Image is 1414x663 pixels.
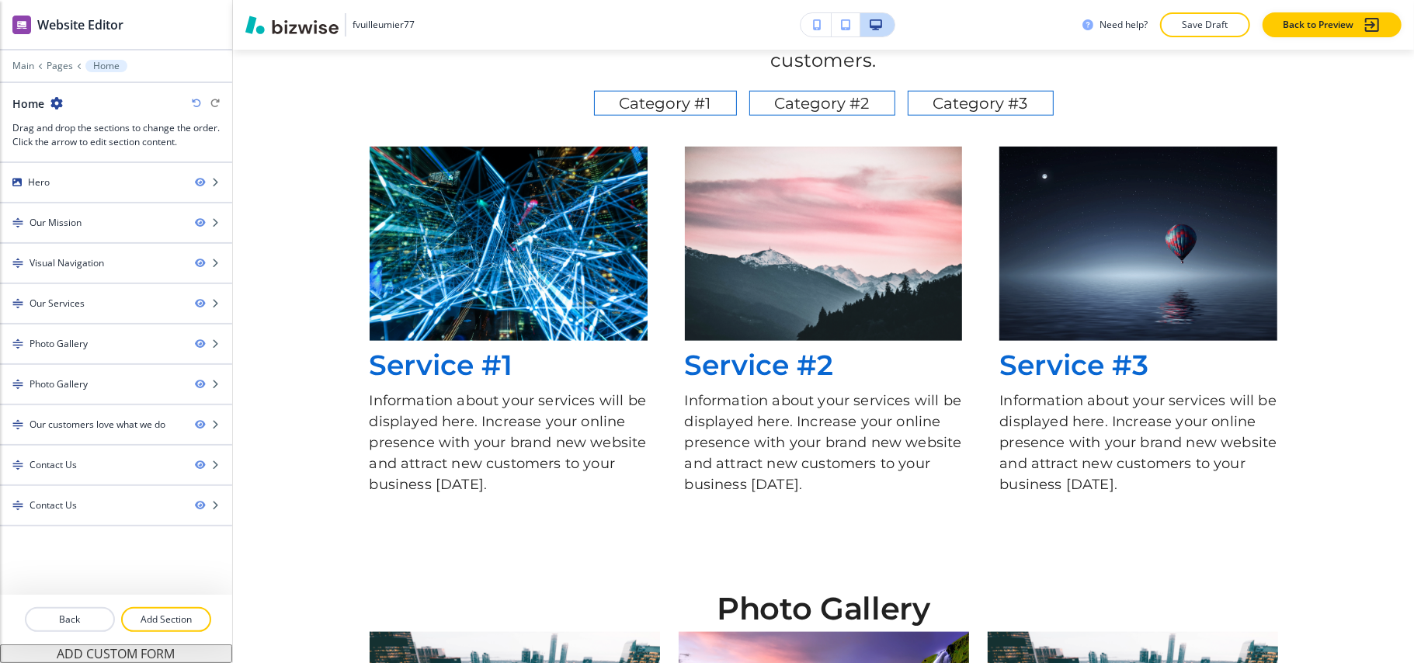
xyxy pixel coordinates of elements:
[12,500,23,511] img: Drag
[921,89,1041,117] span: Category #3
[12,16,31,34] img: editor icon
[763,89,882,117] span: Category #2
[353,18,415,32] h3: fvuilleumier77
[1263,12,1402,37] button: Back to Preview
[370,391,648,495] p: Information about your services will be displayed here. Increase your online presence with your b...
[12,460,23,470] img: Drag
[12,217,23,228] img: Drag
[999,350,1277,381] h3: Service #3
[123,613,210,627] p: Add Section
[85,60,127,72] button: Home
[30,256,104,270] div: Visual Navigation
[999,147,1277,341] img: Service #3
[245,13,415,36] button: fvuilleumier77
[30,337,88,351] div: Photo Gallery
[12,258,23,269] img: Drag
[12,95,44,112] h2: Home
[999,391,1277,495] p: Information about your services will be displayed here. Increase your online presence with your b...
[30,377,88,391] div: Photo Gallery
[25,607,115,632] button: Back
[26,613,113,627] p: Back
[12,379,23,390] img: Drag
[370,147,648,341] img: Service #1
[1283,18,1353,32] p: Back to Preview
[685,391,963,495] p: Information about your services will be displayed here. Increase your online presence with your b...
[12,419,23,430] img: Drag
[1100,18,1148,32] h3: Need help?
[28,175,50,189] div: Hero
[1180,18,1230,32] p: Save Draft
[1160,12,1250,37] button: Save Draft
[30,297,85,311] div: Our Services
[30,216,82,230] div: Our Mission
[30,498,77,512] div: Contact Us
[37,16,123,34] h2: Website Editor
[12,61,34,71] button: Main
[47,61,73,71] button: Pages
[370,592,1278,632] h2: Photo Gallery
[370,350,648,381] h3: Service #1
[121,607,211,632] button: Add Section
[607,89,724,117] span: Category #1
[245,16,339,34] img: Bizwise Logo
[12,298,23,309] img: Drag
[30,418,165,432] div: Our customers love what we do
[12,121,220,149] h3: Drag and drop the sections to change the order. Click the arrow to edit section content.
[12,338,23,349] img: Drag
[685,350,963,381] h3: Service #2
[30,458,77,472] div: Contact Us
[685,147,963,341] img: Service #2
[93,61,120,71] p: Home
